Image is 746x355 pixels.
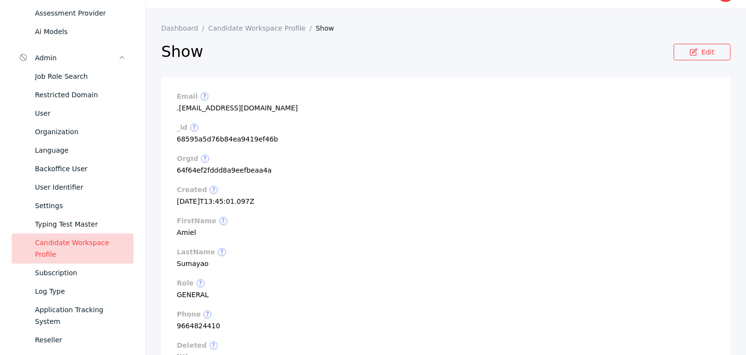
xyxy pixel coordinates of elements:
[177,155,715,174] section: 64f64ef2fddd8a9eefbeaa4a
[12,215,134,233] a: Typing Test Master
[35,26,126,37] div: Ai Models
[12,104,134,123] a: User
[177,310,715,318] label: phone
[177,248,715,267] section: Sumayao
[35,237,126,260] div: Candidate Workspace Profile
[12,196,134,215] a: Settings
[177,92,715,100] label: email
[208,24,316,32] a: Candidate Workspace Profile
[12,178,134,196] a: User Identifier
[197,279,204,287] span: ?
[210,186,218,194] span: ?
[35,107,126,119] div: User
[201,92,208,100] span: ?
[35,267,126,279] div: Subscription
[12,22,134,41] a: Ai Models
[35,334,126,346] div: Reseller
[674,44,730,60] a: Edit
[177,279,715,287] label: role
[35,71,126,82] div: Job Role Search
[35,126,126,138] div: Organization
[12,301,134,331] a: Application Tracking System
[35,200,126,212] div: Settings
[35,7,126,19] div: Assessment Provider
[201,155,209,162] span: ?
[35,285,126,297] div: Log Type
[12,86,134,104] a: Restricted Domain
[35,163,126,175] div: Backoffice User
[12,141,134,160] a: Language
[177,92,715,112] section: .[EMAIL_ADDRESS][DOMAIN_NAME]
[177,341,715,349] label: deleted
[177,248,715,256] label: lastName
[177,217,715,225] label: firstName
[35,304,126,327] div: Application Tracking System
[12,123,134,141] a: Organization
[218,248,226,256] span: ?
[177,279,715,299] section: GENERAL
[12,282,134,301] a: Log Type
[177,186,715,205] section: [DATE]T13:45:01.097Z
[35,89,126,101] div: Restricted Domain
[161,42,674,61] h2: Show
[190,124,198,131] span: ?
[12,67,134,86] a: Job Role Search
[177,310,715,330] section: 9664824410
[210,341,218,349] span: ?
[35,144,126,156] div: Language
[12,331,134,349] a: Reseller
[177,124,715,143] section: 68595a5d76b84ea9419ef46b
[12,160,134,178] a: Backoffice User
[12,264,134,282] a: Subscription
[161,24,208,32] a: Dashboard
[35,52,118,64] div: Admin
[177,217,715,236] section: Amiel
[177,124,715,131] label: _id
[316,24,342,32] a: Show
[12,4,134,22] a: Assessment Provider
[12,233,134,264] a: Candidate Workspace Profile
[203,310,211,318] span: ?
[35,218,126,230] div: Typing Test Master
[220,217,227,225] span: ?
[35,181,126,193] div: User Identifier
[177,186,715,194] label: created
[177,155,715,162] label: orgId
